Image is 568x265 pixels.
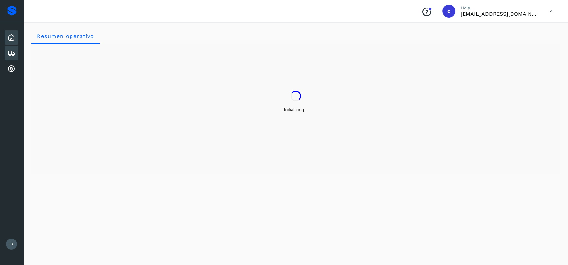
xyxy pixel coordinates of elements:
[5,30,18,45] div: Inicio
[461,5,539,11] p: Hola,
[461,11,539,17] p: cuentasespeciales8_met@castores.com.mx
[5,46,18,60] div: Embarques
[37,33,94,39] span: Resumen operativo
[5,62,18,76] div: Cuentas por cobrar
